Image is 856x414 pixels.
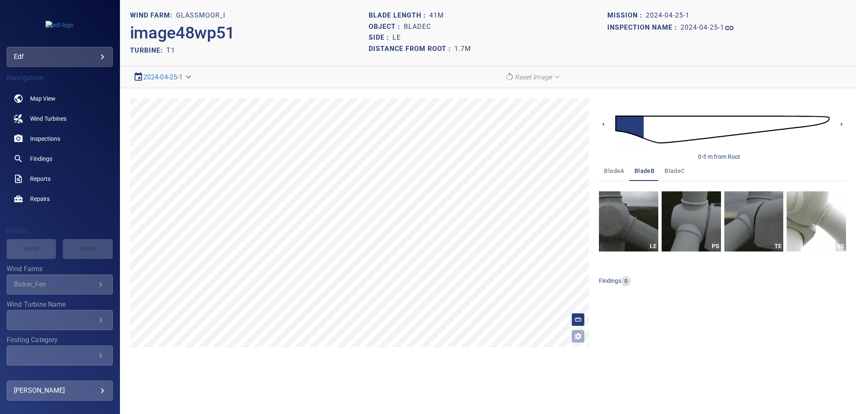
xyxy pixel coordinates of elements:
[501,70,565,84] div: Reset Image
[724,191,784,251] a: TE
[7,149,113,169] a: findings noActive
[646,12,690,20] h1: 2024-04-25-1
[130,70,196,84] div: 2024-04-25-1
[7,274,113,295] div: Wind Farms
[7,226,113,235] h4: Filters
[648,241,658,251] div: LE
[662,191,721,251] a: PS
[130,23,235,43] h2: image48wp51
[30,94,56,103] span: Map View
[680,24,724,32] h1: 2024-04-25-1
[369,12,429,20] h1: Blade length :
[30,175,51,183] span: Reports
[7,301,113,308] label: Wind Turbine Name
[599,277,621,284] span: findings
[665,166,685,176] span: bladeC
[30,135,60,143] span: Inspections
[369,45,454,53] h1: Distance from root :
[773,241,783,251] div: TE
[7,189,113,209] a: repairs noActive
[607,24,680,32] h1: Inspection name :
[836,241,846,251] div: SS
[607,12,646,20] h1: Mission :
[14,280,96,288] div: Bicker_Fen
[711,241,721,251] div: PS
[604,166,624,176] span: bladeA
[599,191,658,251] a: LE
[7,337,113,343] label: Finding Category
[571,330,585,343] button: Open image filters and tagging options
[7,266,113,272] label: Wind Farms
[369,34,392,42] h1: Side :
[429,12,444,20] h1: 41m
[176,12,225,20] h1: Glassmoor_I
[30,195,50,203] span: Repairs
[7,89,113,109] a: map noActive
[7,169,113,189] a: reports noActive
[7,74,113,82] h4: Navigation
[46,21,74,29] img: edf-logo
[143,73,183,81] a: 2024-04-25-1
[130,12,176,20] h1: WIND FARM:
[787,191,846,251] a: SS
[698,152,740,161] div: 0-5 m from Root
[454,45,471,53] h1: 1.7m
[130,46,166,54] h2: TURBINE:
[392,34,401,42] h1: LE
[7,129,113,149] a: inspections noActive
[7,345,113,366] div: Finding Category
[7,47,113,67] div: edf
[680,23,734,33] a: 2024-04-25-1
[404,23,431,31] h1: bladeC
[30,155,52,163] span: Findings
[515,73,552,81] em: Reset Image
[14,384,106,397] div: [PERSON_NAME]
[14,50,106,63] div: edf
[615,104,830,155] img: d
[166,46,175,54] h2: T1
[621,277,631,285] span: 0
[369,23,404,31] h1: Object :
[7,310,113,330] div: Wind Turbine Name
[7,109,113,129] a: windturbines noActive
[634,166,655,176] span: bladeB
[30,114,66,123] span: Wind Turbines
